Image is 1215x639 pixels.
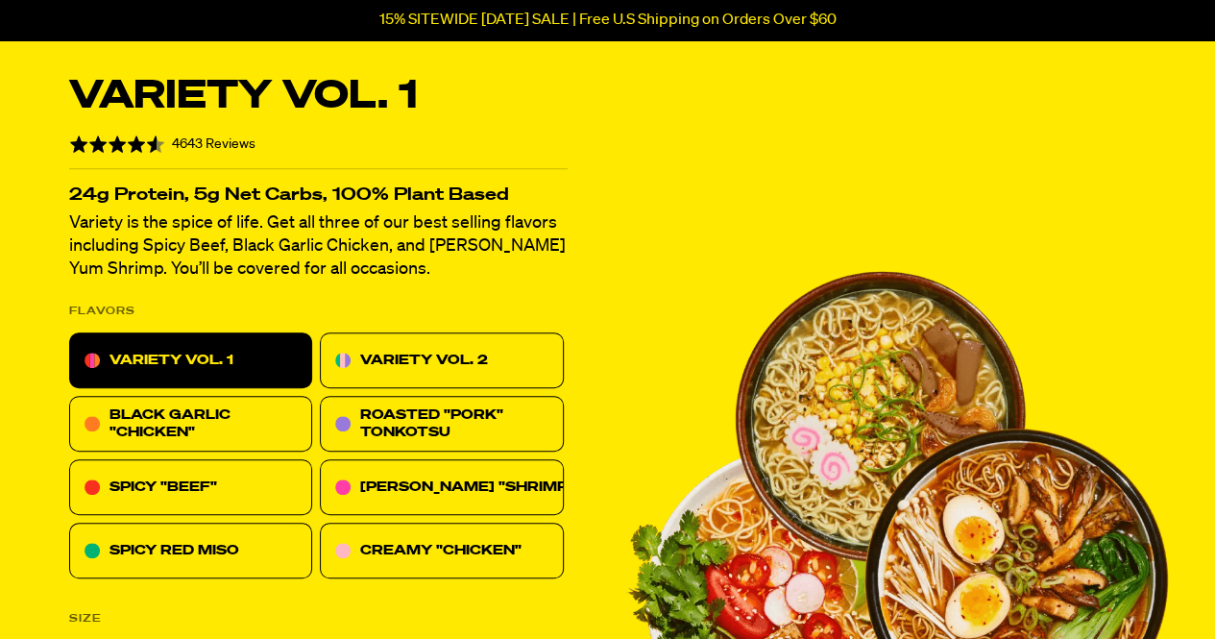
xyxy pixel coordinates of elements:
span: Variety is the spice of life. Get all three of our best selling flavors including Spicy Beef, Bla... [69,214,566,278]
p: SPICY "BEEF" [109,476,217,499]
img: icon-variety-vol2.svg [335,353,351,368]
p: 24g Protein, 5g Net Carbs, 100% Plant Based [69,188,568,202]
img: icon-black-garlic-chicken.svg [85,416,100,431]
p: [PERSON_NAME] "SHRIMP" [360,476,574,499]
p: VARIETY VOL. 2 [360,349,488,372]
img: 57ed4456-roasted-pork-tonkotsu.svg [335,416,351,431]
span: BLACK GARLIC "CHICKEN" [109,408,231,439]
div: CREAMY "CHICKEN" [320,523,563,578]
p: FLAVORS [69,300,135,323]
p: 15% SITEWIDE [DATE] SALE | Free U.S Shipping on Orders Over $60 [379,12,837,29]
div: ROASTED "PORK" TONKOTSU [320,396,563,452]
img: icon-variety-vol-1.svg [85,353,100,368]
img: 7abd0c97-spicy-beef.svg [85,479,100,495]
div: [PERSON_NAME] "SHRIMP" [320,459,563,515]
div: SPICY "BEEF" [69,459,312,515]
div: SPICY RED MISO [69,523,312,578]
div: VARIETY VOL. 1 [69,332,312,388]
span: 4643 Reviews [172,137,255,151]
p: SPICY RED MISO [109,539,239,562]
p: Variety Vol. 1 [69,74,418,120]
div: BLACK GARLIC "CHICKEN" [69,396,312,452]
p: SIZE [69,607,102,630]
img: fc2c7a02-spicy-red-miso.svg [85,543,100,558]
img: c10dfa8e-creamy-chicken.svg [335,543,351,558]
img: 0be15cd5-tom-youm-shrimp.svg [335,479,351,495]
span: ROASTED "PORK" TONKOTSU [360,408,503,439]
p: VARIETY VOL. 1 [109,349,233,372]
div: VARIETY VOL. 2 [320,332,563,388]
p: CREAMY "CHICKEN" [360,539,522,562]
